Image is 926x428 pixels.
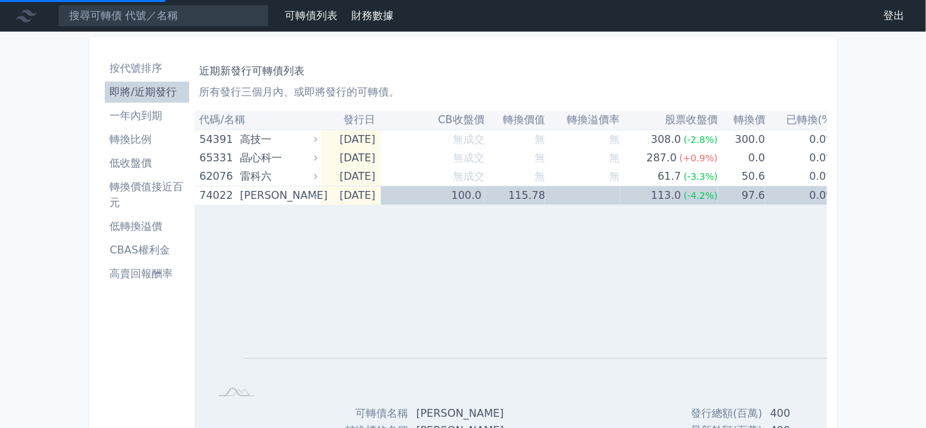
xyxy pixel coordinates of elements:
[684,190,718,201] span: (-4.2%)
[684,171,718,182] span: (-3.3%)
[194,111,322,130] th: 代碼/名稱
[409,405,515,422] td: [PERSON_NAME]
[718,149,765,167] td: 0.0
[105,176,189,213] a: 轉換價值接近百元
[655,167,684,186] div: 61.7
[765,111,836,130] th: 已轉換(%)
[105,84,189,100] li: 即將/近期發行
[105,240,189,261] a: CBAS權利金
[105,105,189,126] a: 一年內到期
[200,186,237,205] div: 74022
[678,405,763,422] td: 發行總額(百萬)
[765,130,836,149] td: 0.0%
[684,134,718,145] span: (-2.8%)
[718,167,765,186] td: 50.6
[321,149,380,167] td: [DATE]
[105,219,189,234] li: 低轉換溢價
[200,63,822,79] h1: 近期新發行可轉債列表
[351,9,393,22] a: 財務數據
[545,111,620,130] th: 轉換溢價率
[240,130,314,149] div: 高技一
[649,186,684,205] div: 113.0
[240,149,314,167] div: 晶心科一
[765,186,836,205] td: 0.0%
[105,153,189,174] a: 低收盤價
[231,225,908,381] g: Chart
[321,130,380,149] td: [DATE]
[449,186,484,205] div: 100.0
[535,151,545,164] span: 無
[718,111,765,130] th: 轉換價
[535,133,545,146] span: 無
[610,189,620,201] span: 無
[58,5,269,27] input: 搜尋可轉債 代號／名稱
[484,186,546,205] td: 115.78
[105,263,189,284] a: 高賣回報酬率
[105,266,189,282] li: 高賣回報酬率
[105,58,189,79] a: 按代號排序
[649,130,684,149] div: 308.0
[240,186,314,205] div: [PERSON_NAME]
[718,130,765,149] td: 300.0
[453,170,484,182] span: 無成交
[680,153,718,163] span: (+0.9%)
[453,151,484,164] span: 無成交
[381,111,484,130] th: CB收盤價
[535,170,545,182] span: 無
[718,186,765,205] td: 97.6
[281,405,408,422] td: 可轉債名稱
[105,179,189,211] li: 轉換價值接近百元
[105,216,189,237] a: 低轉換溢價
[620,111,718,130] th: 股票收盤價
[610,133,620,146] span: 無
[644,149,680,167] div: 287.0
[610,151,620,164] span: 無
[240,167,314,186] div: 雷科六
[765,167,836,186] td: 0.0%
[285,9,337,22] a: 可轉債列表
[765,149,836,167] td: 0.0%
[200,167,237,186] div: 62076
[321,111,380,130] th: 發行日
[484,111,546,130] th: 轉換價值
[610,170,620,182] span: 無
[200,149,237,167] div: 65331
[453,133,484,146] span: 無成交
[105,155,189,171] li: 低收盤價
[105,242,189,258] li: CBAS權利金
[763,405,862,422] td: 400
[321,167,380,186] td: [DATE]
[321,186,380,205] td: [DATE]
[105,129,189,150] a: 轉換比例
[200,84,822,100] p: 所有發行三個月內、或即將發行的可轉債。
[873,5,915,26] a: 登出
[105,82,189,103] a: 即將/近期發行
[105,108,189,124] li: 一年內到期
[200,130,237,149] div: 54391
[105,61,189,76] li: 按代號排序
[105,132,189,147] li: 轉換比例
